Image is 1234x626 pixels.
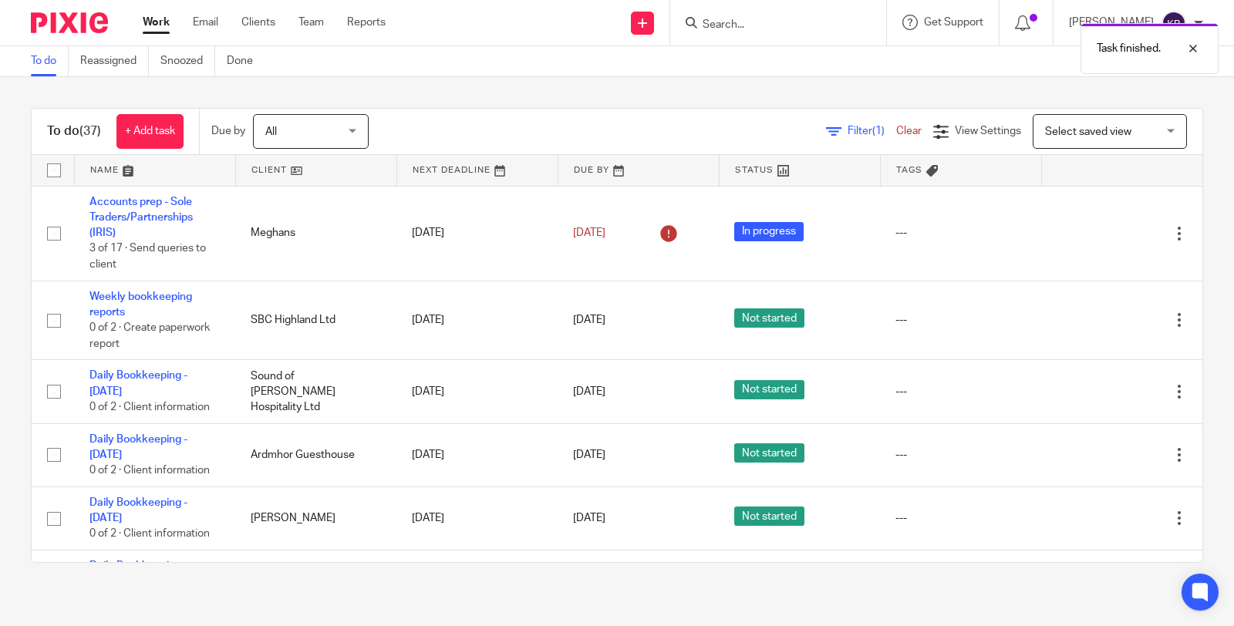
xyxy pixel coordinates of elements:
td: Sound of [PERSON_NAME] Hospitality Ltd [235,360,396,423]
td: [DATE] [396,281,558,360]
a: Work [143,15,170,30]
a: Daily Bookkeeping - [DATE] [89,434,187,460]
td: Kintail Salmon Ltd [235,550,396,613]
span: [DATE] [573,513,605,523]
a: Snoozed [160,46,215,76]
a: To do [31,46,69,76]
span: [DATE] [573,315,605,325]
a: Clear [896,126,922,136]
span: (37) [79,125,101,137]
div: --- [895,447,1026,463]
a: Email [193,15,218,30]
div: --- [895,225,1026,241]
img: svg%3E [1162,11,1186,35]
a: Daily Bookkeeping - [DATE] [89,370,187,396]
a: + Add task [116,114,184,149]
div: --- [895,384,1026,399]
span: [DATE] [573,449,605,460]
td: [DATE] [396,550,558,613]
h1: To do [47,123,101,140]
span: Not started [734,443,804,463]
td: SBC Highland Ltd [235,281,396,360]
a: Reports [347,15,386,30]
span: [DATE] [573,227,605,238]
span: View Settings [955,126,1021,136]
a: Daily Bookkeeping - [DATE] [89,560,187,587]
a: Team [298,15,324,30]
span: 0 of 2 · Create paperwork report [89,322,210,349]
span: 0 of 2 · Client information [89,465,210,476]
span: (1) [872,126,885,136]
span: Not started [734,380,804,399]
span: 0 of 2 · Client information [89,402,210,412]
span: 0 of 2 · Client information [89,529,210,540]
td: [DATE] [396,186,558,281]
span: Filter [848,126,896,136]
a: Accounts prep - Sole Traders/Partnerships (IRIS) [89,197,193,239]
div: --- [895,312,1026,328]
p: Task finished. [1097,41,1161,56]
span: In progress [734,222,804,241]
span: Not started [734,308,804,328]
img: Pixie [31,12,108,33]
td: Meghans [235,186,396,281]
span: Not started [734,507,804,526]
a: Daily Bookkeeping - [DATE] [89,497,187,523]
a: Done [227,46,265,76]
div: --- [895,510,1026,526]
a: Reassigned [80,46,149,76]
p: Due by [211,123,245,139]
td: [DATE] [396,486,558,550]
span: 3 of 17 · Send queries to client [89,244,206,271]
span: Tags [896,166,922,174]
td: Ardmhor Guesthouse [235,423,396,486]
span: [DATE] [573,386,605,397]
span: Select saved view [1045,126,1131,137]
a: Clients [241,15,275,30]
td: [DATE] [396,360,558,423]
td: [PERSON_NAME] [235,486,396,550]
td: [DATE] [396,423,558,486]
span: All [265,126,277,137]
a: Weekly bookkeeping reports [89,291,192,318]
